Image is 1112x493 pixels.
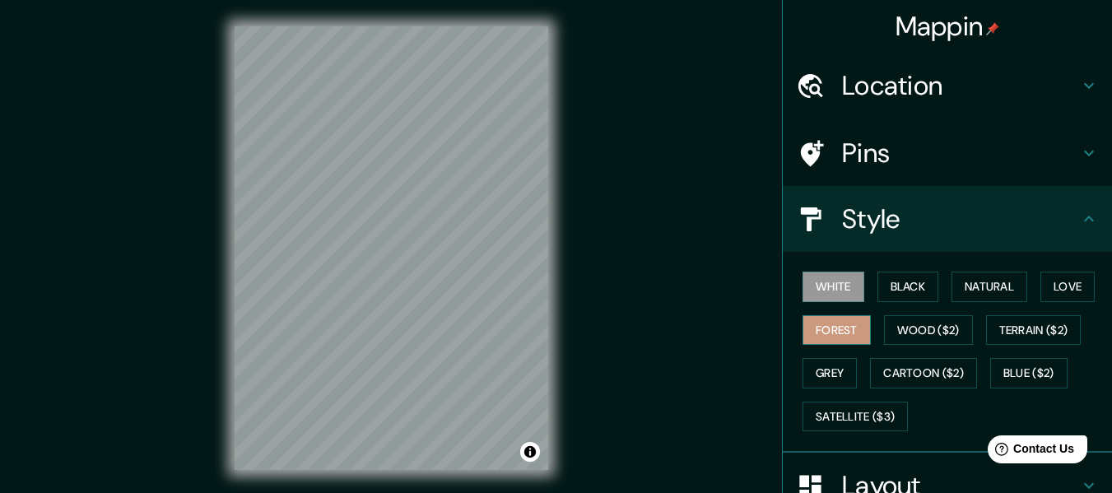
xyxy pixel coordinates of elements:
[870,358,977,388] button: Cartoon ($2)
[803,315,871,346] button: Forest
[783,120,1112,186] div: Pins
[783,186,1112,252] div: Style
[951,272,1027,302] button: Natural
[986,22,999,35] img: pin-icon.png
[842,69,1079,102] h4: Location
[842,202,1079,235] h4: Style
[877,272,939,302] button: Black
[235,26,548,470] canvas: Map
[803,358,857,388] button: Grey
[884,315,973,346] button: Wood ($2)
[842,137,1079,170] h4: Pins
[1040,272,1095,302] button: Love
[783,53,1112,119] div: Location
[803,402,908,432] button: Satellite ($3)
[896,10,1000,43] h4: Mappin
[986,315,1082,346] button: Terrain ($2)
[803,272,864,302] button: White
[990,358,1068,388] button: Blue ($2)
[520,442,540,462] button: Toggle attribution
[965,429,1094,475] iframe: Help widget launcher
